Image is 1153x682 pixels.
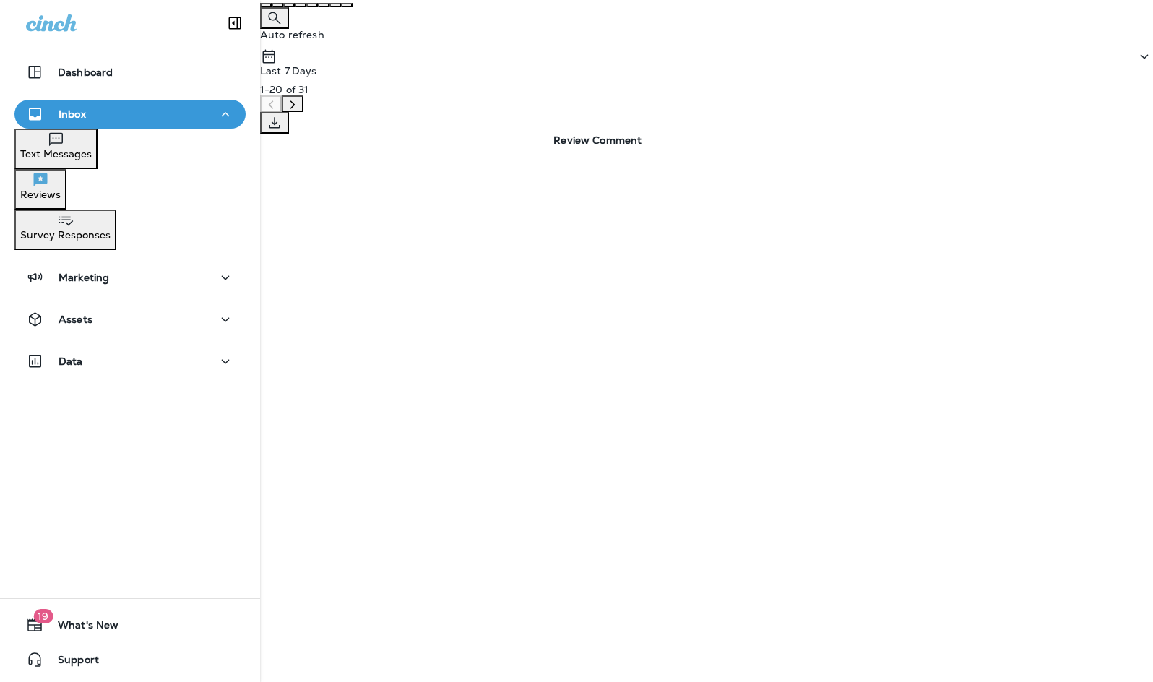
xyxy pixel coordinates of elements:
button: Inbox [14,100,246,129]
p: Text Messages [20,148,92,160]
p: Dashboard [58,66,113,78]
span: Review Comment [553,134,642,147]
p: Data [59,355,83,367]
button: Search Reviews [260,7,289,29]
p: Marketing [59,272,109,283]
button: Marketing [14,263,246,292]
p: Last 7 Days [260,65,317,77]
button: Text Messages [14,129,98,169]
button: Support [14,645,246,674]
span: Support [43,654,99,671]
button: Data [14,347,246,376]
p: Inbox [59,108,86,120]
span: 19 [33,609,53,623]
div: 1 - 20 of 31 [260,84,1149,95]
button: Assets [14,305,246,334]
span: What's New [43,619,118,636]
p: Survey Responses [20,229,111,241]
p: Reviews [20,189,61,200]
button: Reviews [14,169,66,210]
button: Dashboard [14,58,246,87]
button: Survey Responses [14,210,116,250]
p: Assets [59,314,92,325]
button: 19What's New [14,610,246,639]
button: Collapse Sidebar [215,9,255,38]
p: Auto refresh [260,29,1153,40]
button: Export as CSV [260,112,289,134]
